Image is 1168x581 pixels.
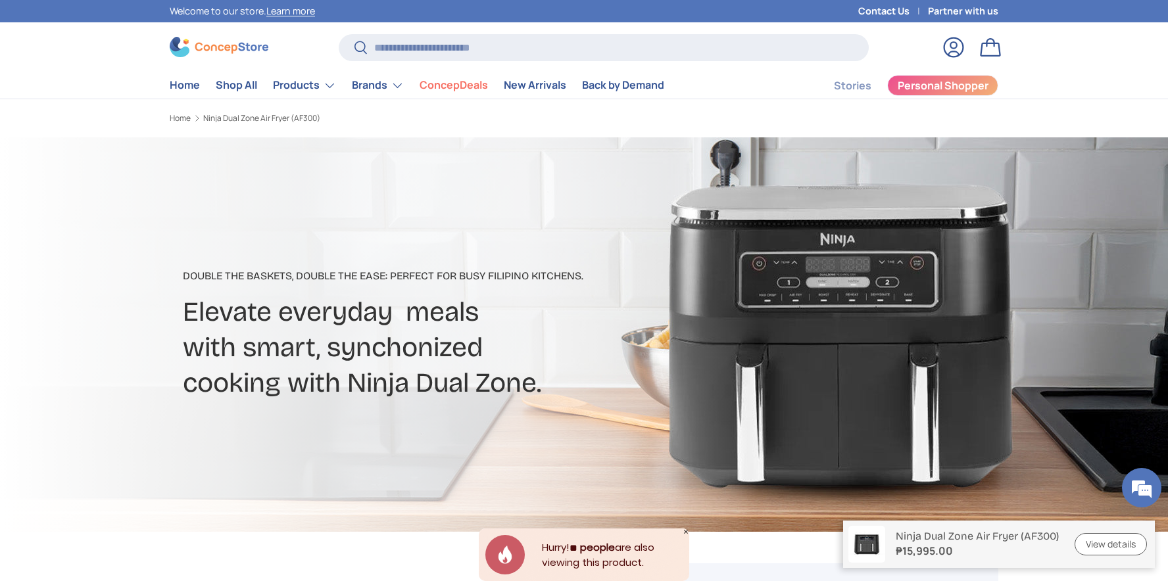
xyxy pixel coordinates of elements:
textarea: Type your message and hit 'Enter' [7,359,251,405]
a: Home [170,114,191,122]
a: Contact Us [858,4,928,18]
div: Chat with us now [68,74,221,91]
a: Home [170,72,200,98]
strong: ₱15,995.00 [896,543,1059,559]
a: Shop All [216,72,257,98]
a: Personal Shopper [887,75,998,96]
a: Learn more [266,5,315,17]
nav: Primary [170,72,664,99]
h2: Elevate everyday meals with smart, synchonized cooking with Ninja Dual Zone. [183,294,688,401]
nav: Secondary [802,72,998,99]
span: We're online! [76,166,182,298]
summary: Products [265,72,344,99]
p: Ninja Dual Zone Air Fryer (AF300) [896,530,1059,542]
img: ConcepStore [170,37,268,57]
div: Minimize live chat window [216,7,247,38]
a: New Arrivals [504,72,566,98]
a: View details [1075,533,1147,556]
a: Back by Demand [582,72,664,98]
a: Partner with us [928,4,998,18]
div: Close [683,528,689,535]
span: Personal Shopper [898,80,988,91]
p: Welcome to our store. [170,4,315,18]
nav: Breadcrumbs [170,112,609,124]
summary: Brands [344,72,412,99]
p: Double the baskets, double the ease: perfect for busy Filipino kitchens. [183,268,688,284]
a: Ninja Dual Zone Air Fryer (AF300) [203,114,320,122]
a: Stories [834,73,871,99]
a: ConcepDeals [420,72,488,98]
